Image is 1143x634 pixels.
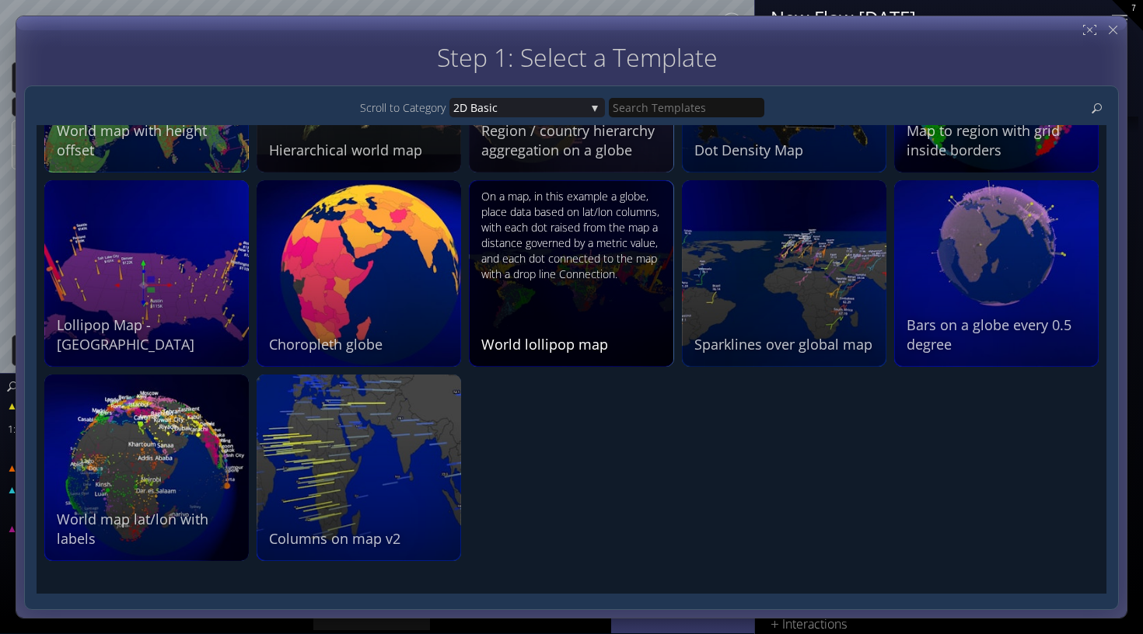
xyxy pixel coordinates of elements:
span: Step 1: Select a Template [437,40,718,74]
div: 1: Size of dot = Win percent... [2,504,198,521]
input: Search Templates [609,98,764,117]
div: New Flow [DATE] [771,8,1092,27]
div: Hierarchical world map [269,141,453,160]
img: 226608.jpg [894,180,1099,367]
div: On a map, in this example a globe, place data based on lat/lon columns, with each dot raised from... [481,189,665,282]
div: Columns on map v2 [269,529,453,549]
div: Legend 1: [2,437,198,455]
img: 226593.jpg [44,374,249,561]
img: 226616.jpg [682,180,886,367]
div: Lollipop Map - [GEOGRAPHIC_DATA] [57,315,240,354]
div: Undo action [12,335,75,366]
div: Dot Density Map [694,141,878,160]
div: Map to region with grid inside borders [907,121,1090,160]
div: Bars on a globe every 0.5 degree [907,315,1090,354]
div: World map lat/lon with labels [57,510,240,549]
div: Region / country hierarchy aggregation on a globe [481,121,665,160]
div: Choropleth globe [269,335,453,354]
img: 226717.jpg [469,180,673,367]
div: Sparklines over global map [694,335,878,354]
img: 227793.jpg [257,180,461,367]
span: ic [489,98,585,117]
div: Scroll to Category [360,98,449,117]
img: 298181.jpg [257,374,461,561]
div: 1: DataSet1_Top_20_Happiest_Countries_2017_2023_with_coords.csv [2,420,198,437]
div: Interactions [771,615,1108,634]
img: 227809.jpg [44,180,249,367]
div: World lollipop map [481,335,665,354]
span: 2D Bas [453,98,489,117]
div: World map with height offset [57,121,240,160]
